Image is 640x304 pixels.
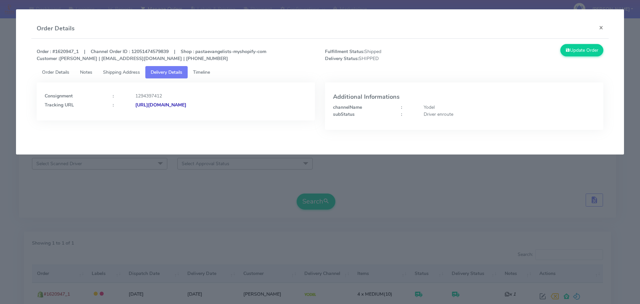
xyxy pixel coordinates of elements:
button: Close [594,19,609,36]
h4: Order Details [37,24,75,33]
strong: Tracking URL [45,102,74,108]
strong: channelName [333,104,362,110]
span: Delivery Details [151,69,182,75]
h4: Additional Informations [333,94,595,100]
span: Shipping Address [103,69,140,75]
strong: : [113,93,114,99]
button: Update Order [560,44,604,56]
strong: Consignment [45,93,73,99]
strong: Customer : [37,55,59,62]
div: Driver enroute [419,111,600,118]
strong: : [113,102,114,108]
div: Yodel [419,104,600,111]
strong: Order : #1620947_1 | Channel Order ID : 12051474579839 | Shop : pastaevangelists-myshopify-com [P... [37,48,266,62]
span: Order Details [42,69,69,75]
strong: : [401,111,402,117]
span: Notes [80,69,92,75]
strong: Fulfillment Status: [325,48,364,55]
ul: Tabs [37,66,604,78]
div: 1294397412 [130,92,312,99]
span: Timeline [193,69,210,75]
span: Shipped SHIPPED [320,48,464,62]
strong: Delivery Status: [325,55,359,62]
strong: [URL][DOMAIN_NAME] [135,102,186,108]
strong: : [401,104,402,110]
strong: subStatus [333,111,355,117]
